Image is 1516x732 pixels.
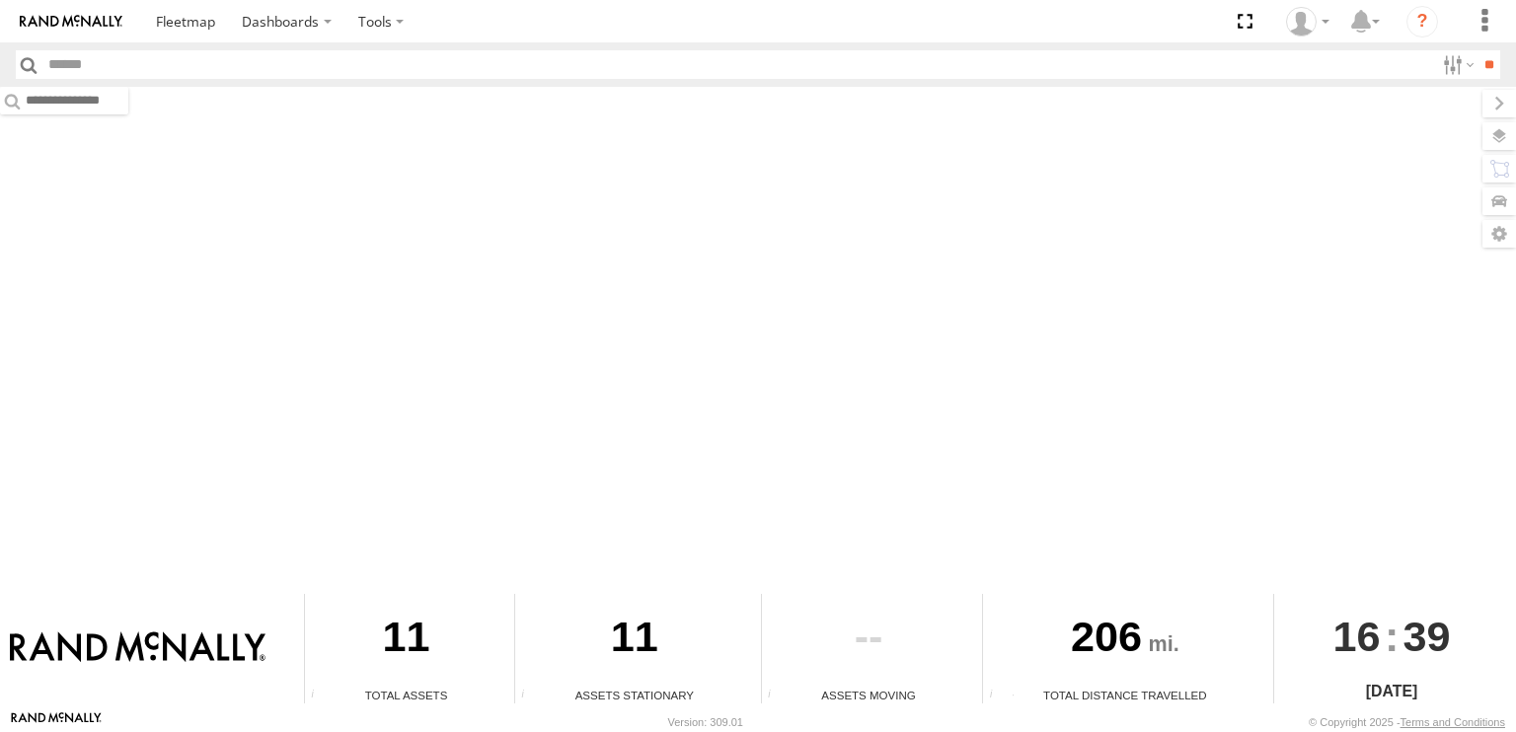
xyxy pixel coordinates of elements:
[1406,6,1438,37] i: ?
[11,712,102,732] a: Visit our Website
[668,716,743,728] div: Version: 309.01
[1279,7,1336,37] div: Valeo Dash
[1401,716,1505,728] a: Terms and Conditions
[20,15,122,29] img: rand-logo.svg
[983,687,1266,703] div: Total Distance Travelled
[1403,594,1451,679] span: 39
[983,594,1266,687] div: 206
[305,689,335,703] div: Total number of Enabled Assets
[762,687,976,703] div: Assets Moving
[1274,680,1508,703] div: [DATE]
[983,689,1013,703] div: Total distance travelled by all assets within specified date range and applied filters
[305,687,507,703] div: Total Assets
[515,687,753,703] div: Assets Stationary
[762,689,792,703] div: Total number of assets current in transit.
[1482,220,1516,248] label: Map Settings
[1333,594,1381,679] span: 16
[515,689,545,703] div: Total number of assets current stationary.
[305,594,507,687] div: 11
[515,594,753,687] div: 11
[10,631,265,665] img: Rand McNally
[1274,594,1508,679] div: :
[1435,50,1478,79] label: Search Filter Options
[1309,716,1505,728] div: © Copyright 2025 -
